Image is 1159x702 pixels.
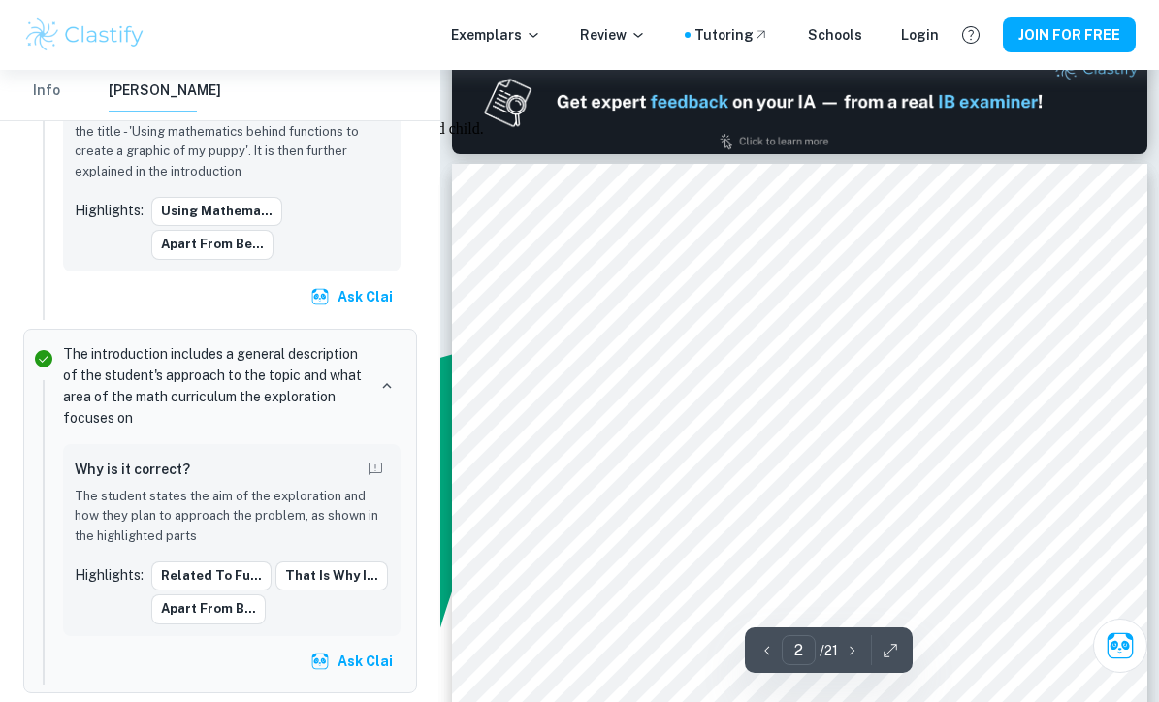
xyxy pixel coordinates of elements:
a: Login [901,24,939,46]
button: That is why I... [275,561,388,590]
img: clai.svg [310,287,330,306]
button: Ask Clai [1093,619,1147,673]
p: Review [580,24,646,46]
button: Using mathema... [151,197,282,226]
button: Info [23,70,70,112]
p: The introduction includes a general description of the student's approach to the topic and what a... [63,343,366,429]
button: Ask Clai [306,279,401,314]
img: Ad [452,49,1147,154]
svg: Correct [32,347,55,370]
button: JOIN FOR FREE [1003,17,1136,52]
button: Help and Feedback [954,18,987,51]
button: Apart from b... [151,594,266,623]
p: The student states the aim of the exploration and how they plan to approach the problem, as shown... [75,487,389,546]
button: [PERSON_NAME] [109,70,221,112]
button: Report mistake/confusion [362,456,389,483]
button: related to fu... [151,561,272,590]
h6: Why is it correct? [75,459,190,480]
a: Tutoring [694,24,769,46]
p: Highlights: [75,564,144,586]
p: Exemplars [451,24,541,46]
button: Ask Clai [306,644,401,679]
img: clai.svg [310,652,330,671]
button: Apart from be... [151,230,274,259]
p: / 21 [820,640,838,661]
p: The student clearly states the topic of their work in the title - 'Using mathematics behind funct... [75,103,389,182]
p: Highlights: [75,200,144,221]
img: Clastify logo [23,16,146,54]
a: Schools [808,24,862,46]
